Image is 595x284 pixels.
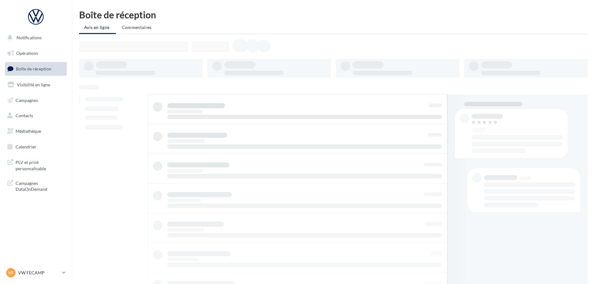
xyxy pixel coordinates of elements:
[16,128,41,134] span: Médiathèque
[122,25,152,30] span: Commentaires
[4,78,68,91] a: Visibilité en ligne
[4,31,65,44] button: Notifications
[16,97,38,103] span: Campagnes
[4,62,68,75] a: Boîte de réception
[5,267,67,279] a: VF VW FECAMP
[16,158,64,171] span: PLV et print personnalisable
[16,113,33,118] span: Contacts
[4,156,68,174] a: PLV et print personnalisable
[4,125,68,138] a: Médiathèque
[4,94,68,107] a: Campagnes
[16,51,38,56] span: Opérations
[4,140,68,153] a: Calendrier
[4,176,68,195] a: Campagnes DataOnDemand
[16,179,64,192] span: Campagnes DataOnDemand
[16,144,36,149] span: Calendrier
[18,270,60,276] p: VW FECAMP
[16,66,51,71] span: Boîte de réception
[79,10,588,19] div: Boîte de réception
[4,109,68,122] a: Contacts
[17,82,50,87] span: Visibilité en ligne
[4,47,68,60] a: Opérations
[8,270,14,276] span: VF
[17,35,42,40] span: Notifications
